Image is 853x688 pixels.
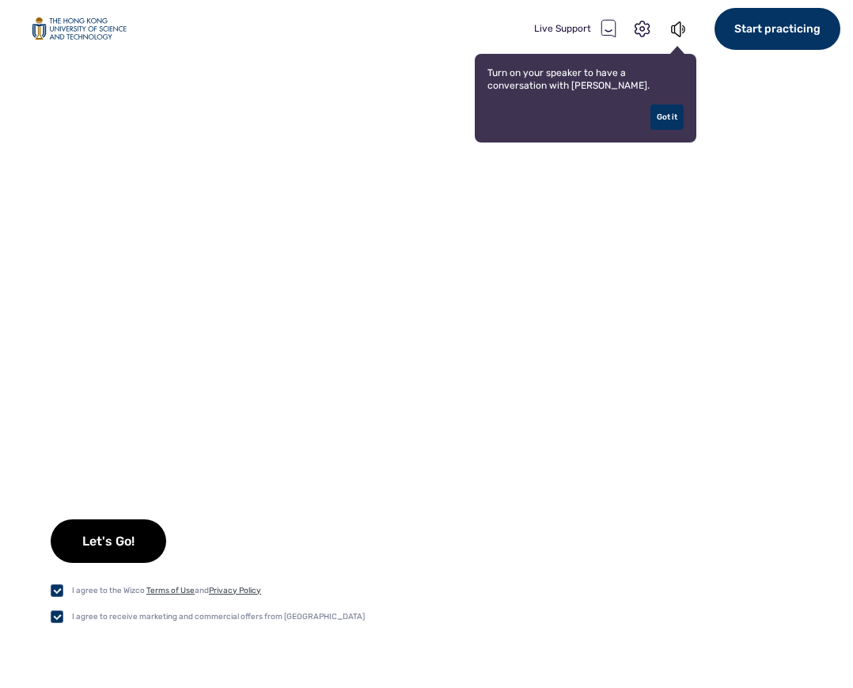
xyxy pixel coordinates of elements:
div: Turn on your speaker to have a conversation with [PERSON_NAME]. [475,54,696,143]
div: Let's Go! [51,519,166,563]
div: Live Support [534,19,616,38]
div: Got it [650,105,684,130]
div: I agree to the Wizco and [72,584,261,597]
a: Terms of Use [146,586,195,595]
img: logo [32,17,127,40]
a: Privacy Policy [209,586,261,595]
div: I agree to receive marketing and commercial offers from [GEOGRAPHIC_DATA] [72,610,365,623]
div: Start practicing [715,8,840,50]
